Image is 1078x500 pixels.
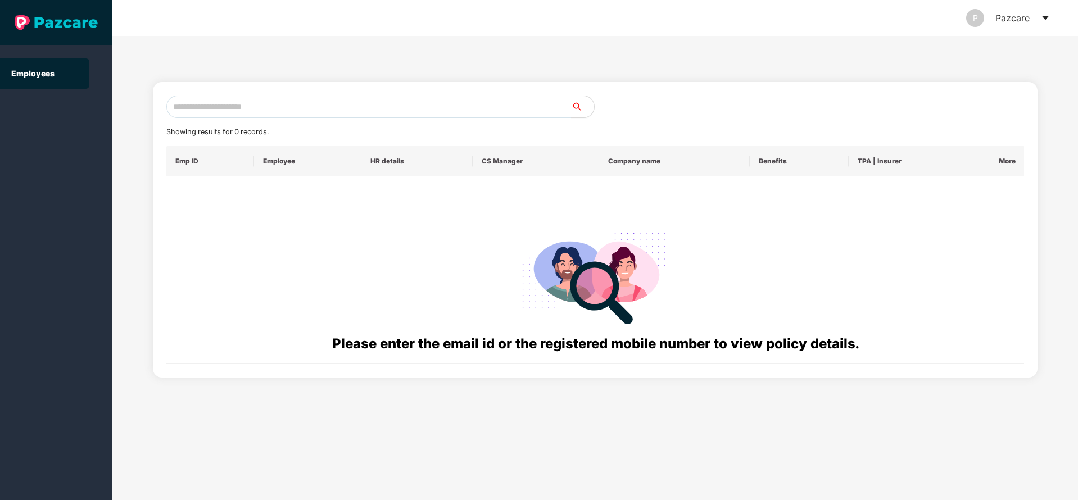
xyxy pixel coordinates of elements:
[750,146,849,176] th: Benefits
[599,146,750,176] th: Company name
[571,96,595,118] button: search
[254,146,361,176] th: Employee
[973,9,978,27] span: P
[571,102,594,111] span: search
[514,219,676,333] img: svg+xml;base64,PHN2ZyB4bWxucz0iaHR0cDovL3d3dy53My5vcmcvMjAwMC9zdmciIHdpZHRoPSIyODgiIGhlaWdodD0iMj...
[11,69,55,78] a: Employees
[981,146,1024,176] th: More
[166,146,255,176] th: Emp ID
[849,146,981,176] th: TPA | Insurer
[166,128,269,136] span: Showing results for 0 records.
[332,335,859,352] span: Please enter the email id or the registered mobile number to view policy details.
[361,146,472,176] th: HR details
[1041,13,1050,22] span: caret-down
[473,146,599,176] th: CS Manager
